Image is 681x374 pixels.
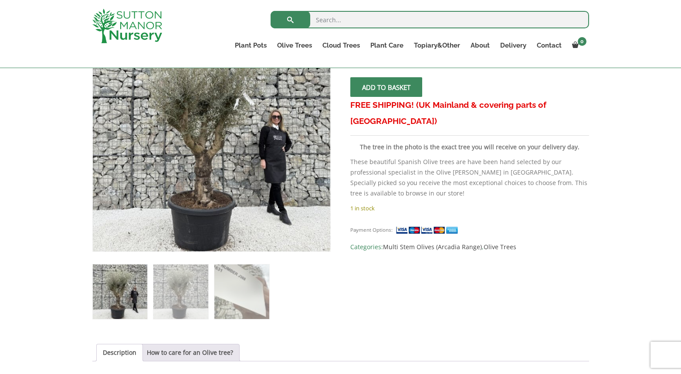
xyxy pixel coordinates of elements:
[350,97,589,129] h3: FREE SHIPPING! (UK Mainland & covering parts of [GEOGRAPHIC_DATA])
[147,344,233,361] a: How to care for an Olive tree?
[350,203,589,213] p: 1 in stock
[317,39,365,51] a: Cloud Trees
[93,264,147,319] img: Gnarled Multistem Olive Tree XL J368
[350,242,589,252] span: Categories: ,
[350,77,422,97] button: Add to basket
[484,243,516,251] a: Olive Trees
[271,11,589,28] input: Search...
[92,9,162,43] img: logo
[465,39,495,51] a: About
[103,344,136,361] a: Description
[272,39,317,51] a: Olive Trees
[396,226,461,235] img: payment supported
[350,226,393,233] small: Payment Options:
[230,39,272,51] a: Plant Pots
[578,37,586,46] span: 0
[532,39,567,51] a: Contact
[360,143,579,151] strong: The tree in the photo is the exact tree you will receive on your delivery day.
[495,39,532,51] a: Delivery
[567,39,589,51] a: 0
[383,243,482,251] a: Multi Stem Olives (Arcadia Range)
[214,264,269,319] img: Gnarled Multistem Olive Tree XL J368 - Image 3
[153,264,208,319] img: Gnarled Multistem Olive Tree XL J368 - Image 2
[409,39,465,51] a: Topiary&Other
[350,157,589,199] p: These beautiful Spanish Olive trees are have been hand selected by our professional specialist in...
[365,39,409,51] a: Plant Care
